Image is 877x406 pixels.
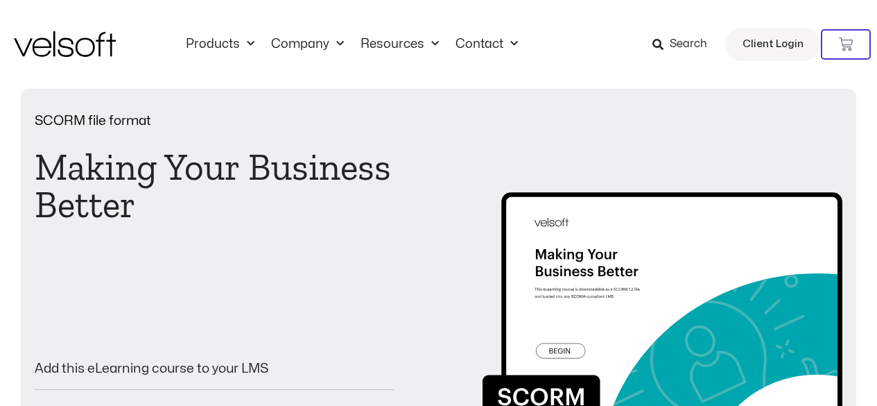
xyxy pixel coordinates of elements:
a: Client Login [725,28,821,61]
p: Add this eLearning course to your LMS [35,362,394,375]
a: ContactMenu Toggle [447,37,526,52]
span: Search [670,35,707,53]
a: ResourcesMenu Toggle [352,37,447,52]
a: Search [652,33,717,56]
img: Velsoft Training Materials [14,31,116,57]
a: ProductsMenu Toggle [177,37,263,52]
a: CompanyMenu Toggle [263,37,352,52]
h1: Making Your Business Better [35,149,394,223]
span: Client Login [743,35,804,53]
nav: Menu [177,37,526,52]
p: SCORM file format [35,115,394,128]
